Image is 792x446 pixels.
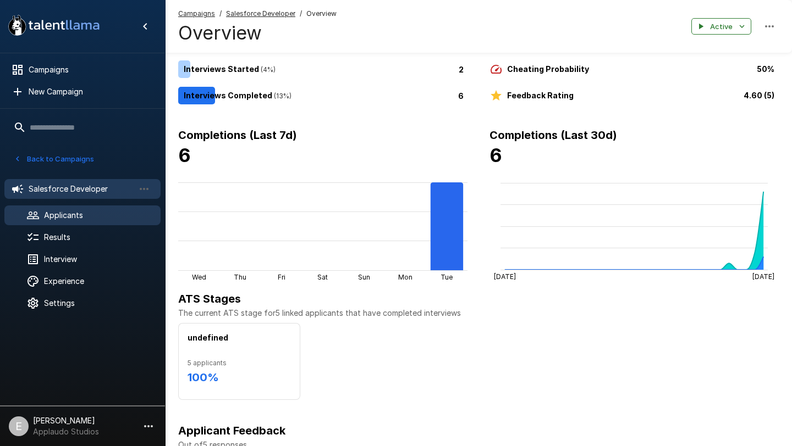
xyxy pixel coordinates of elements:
b: Completions (Last 7d) [178,129,297,142]
p: 6 [458,90,464,101]
b: ATS Stages [178,292,241,305]
b: Applicant Feedback [178,424,285,437]
b: 4.60 (5) [744,91,774,100]
b: undefined [188,333,228,342]
tspan: Fri [278,273,285,281]
h6: 100 % [188,369,291,386]
u: Campaigns [178,9,215,18]
b: Cheating Probability [507,64,589,74]
b: 6 [178,144,191,166]
p: The current ATS stage for 5 linked applicants that have completed interviews [178,308,779,319]
tspan: [DATE] [494,272,516,281]
span: Overview [306,8,337,19]
tspan: Sat [318,273,328,281]
button: Active [691,18,751,35]
span: / [300,8,302,19]
tspan: Mon [398,273,413,281]
tspan: Wed [192,273,206,281]
tspan: Tue [441,273,453,281]
tspan: Sun [358,273,370,281]
h4: Overview [178,21,337,44]
b: Feedback Rating [507,91,574,100]
b: Completions (Last 30d) [490,129,617,142]
u: Salesforce Developer [226,9,295,18]
span: / [219,8,222,19]
span: 5 applicants [188,358,291,369]
p: 2 [459,63,464,75]
b: 6 [490,144,502,166]
tspan: [DATE] [752,272,774,281]
tspan: Thu [234,273,246,281]
b: 50% [757,64,774,74]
